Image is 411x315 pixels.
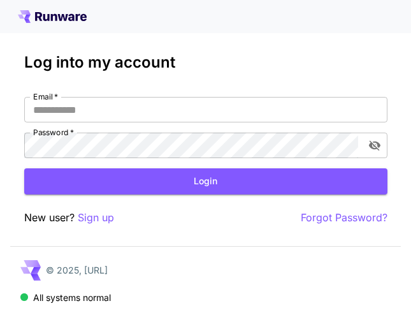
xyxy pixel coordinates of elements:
button: Login [24,168,387,194]
h3: Log into my account [24,54,387,71]
button: Sign up [78,210,114,226]
label: Email [33,91,58,102]
label: Password [33,127,74,138]
p: All systems normal [33,291,111,304]
p: New user? [24,210,114,226]
p: © 2025, [URL] [46,263,108,277]
button: toggle password visibility [363,134,386,157]
button: Forgot Password? [301,210,387,226]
